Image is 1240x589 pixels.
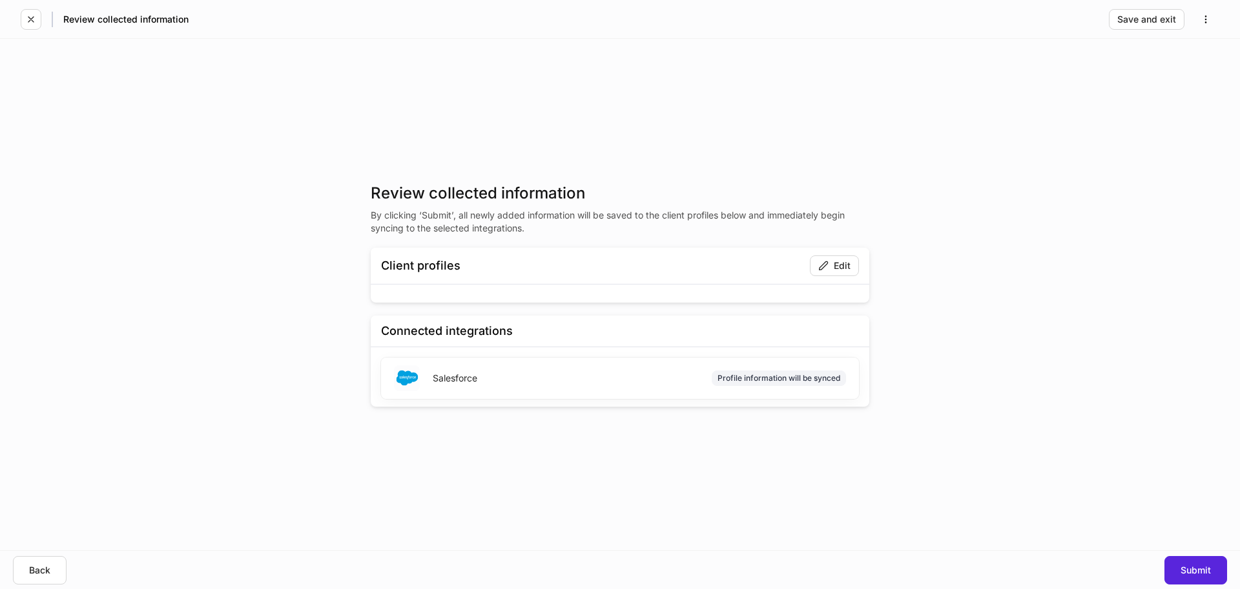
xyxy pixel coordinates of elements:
div: Save and exit [1117,15,1176,24]
div: Submit [1181,566,1211,575]
p: By clicking ‘Submit’, all newly added information will be saved to the client profiles below and ... [371,209,869,235]
div: Edit [818,261,851,271]
div: Back [29,566,50,575]
button: Back [13,556,67,584]
button: Save and exit [1109,9,1184,30]
div: Salesforce [433,372,477,385]
div: Profile information will be synced [718,372,840,384]
button: Submit [1164,556,1227,584]
div: Connected integrations [381,323,513,339]
h5: Review collected information [63,13,189,26]
div: Client profiles [381,258,460,273]
button: Edit [810,255,859,276]
h3: Review collected information [371,183,869,204]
